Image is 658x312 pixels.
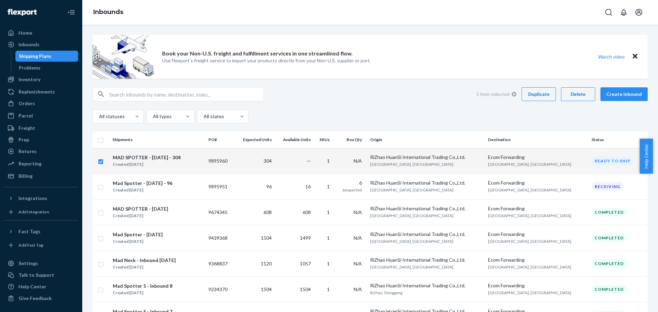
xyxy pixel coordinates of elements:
[327,286,330,292] span: 1
[370,264,453,270] span: [GEOGRAPHIC_DATA], [GEOGRAPHIC_DATA]
[354,286,362,292] span: N/A
[264,209,272,215] span: 608
[261,286,272,292] span: 1504
[370,231,482,238] div: RiZhao HuanSi International Trading Co.,Ltd.
[4,74,78,85] a: Inventory
[206,225,234,251] td: 9439368
[488,187,571,192] span: [GEOGRAPHIC_DATA], [GEOGRAPHIC_DATA]
[327,261,330,266] span: 1
[4,146,78,157] a: Returns
[19,160,41,167] div: Reporting
[370,162,453,167] span: [GEOGRAPHIC_DATA], [GEOGRAPHIC_DATA]
[234,132,275,148] th: Expected Units
[327,235,330,241] span: 1
[4,158,78,169] a: Reporting
[592,285,627,294] div: Completed
[327,184,330,189] span: 1
[370,179,482,186] div: RiZhao HuanSi International Trading Co.,Ltd.
[113,289,172,296] div: Created [DATE]
[354,261,362,266] span: N/A
[335,132,368,148] th: Box Qty
[300,261,311,266] span: 1057
[19,112,33,119] div: Parcel
[15,62,78,73] a: Problems
[488,290,571,295] span: [GEOGRAPHIC_DATA], [GEOGRAPHIC_DATA]
[206,251,234,276] td: 9368837
[370,205,482,212] div: RiZhao HuanSi International Trading Co.,Ltd.
[19,209,49,215] div: Add Integration
[113,154,181,161] div: MAD SPOTTER - [DATE] - 304
[307,158,311,164] span: —
[19,136,29,143] div: Prep
[592,208,627,216] div: Completed
[488,239,571,244] span: [GEOGRAPHIC_DATA], [GEOGRAPHIC_DATA]
[19,283,46,290] div: Help Center
[275,132,313,148] th: Available Units
[4,86,78,97] a: Replenishments
[206,174,234,199] td: 9895951
[305,184,311,189] span: 16
[113,187,172,194] div: Created [DATE]
[93,8,123,16] a: Inbounds
[264,158,272,164] span: 304
[303,209,311,215] span: 608
[370,282,482,289] div: RiZhao HuanSi International Trading Co.,Ltd.
[4,240,78,251] a: Add Fast Tag
[314,132,335,148] th: SKUs
[19,195,47,202] div: Integrations
[261,235,272,241] span: 1504
[88,2,129,22] ol: breadcrumbs
[327,158,330,164] span: 1
[19,100,35,107] div: Orders
[300,286,311,292] span: 1504
[4,123,78,134] a: Freight
[152,113,153,120] input: All types
[370,257,482,263] div: RiZhao HuanSi International Trading Co.,Ltd.
[162,50,353,58] p: Book your Non-U.S. freight and fulfillment services in one streamlined flow.
[206,132,234,148] th: PO#
[488,282,586,289] div: Ecom Forwarding
[4,258,78,269] a: Settings
[476,87,516,101] div: 1 item selected
[206,276,234,302] td: 9234370
[592,234,627,242] div: Completed
[589,132,648,148] th: Status
[485,132,589,148] th: Destination
[592,157,634,165] div: Ready to ship
[113,283,172,289] div: Mad Spotter 5 - Inbound 8
[19,125,35,132] div: Freight
[4,134,78,145] a: Prep
[113,212,168,219] div: Created [DATE]
[113,161,181,168] div: Created [DATE]
[113,180,172,187] div: Mad Spotter - [DATE] - 96
[370,290,402,295] span: Rizhao, Donggang
[488,264,571,270] span: [GEOGRAPHIC_DATA], [GEOGRAPHIC_DATA]
[19,88,55,95] div: Replenishments
[639,139,653,174] button: Help Center
[206,199,234,225] td: 9674345
[19,29,32,36] div: Home
[15,51,78,62] a: Shipping Plans
[367,132,485,148] th: Origin
[19,64,40,71] div: Problems
[300,235,311,241] span: 1499
[370,213,453,218] span: [GEOGRAPHIC_DATA], [GEOGRAPHIC_DATA]
[354,209,362,215] span: N/A
[488,205,586,212] div: Ecom Forwarding
[327,209,330,215] span: 1
[631,52,639,62] button: Close
[602,5,616,19] button: Open Search Box
[206,148,234,174] td: 9895960
[561,87,595,101] button: Delete
[19,173,33,179] div: Billing
[370,187,453,192] span: [GEOGRAPHIC_DATA], [GEOGRAPHIC_DATA]
[113,205,168,212] div: MAD SPOTTER - [DATE]
[370,239,453,244] span: [GEOGRAPHIC_DATA], [GEOGRAPHIC_DATA]
[370,154,482,161] div: RiZhao HuanSi International Trading Co.,Ltd.
[261,261,272,266] span: 1120
[4,193,78,204] button: Integrations
[113,264,176,271] div: Created [DATE]
[488,231,586,238] div: Ecom Forwarding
